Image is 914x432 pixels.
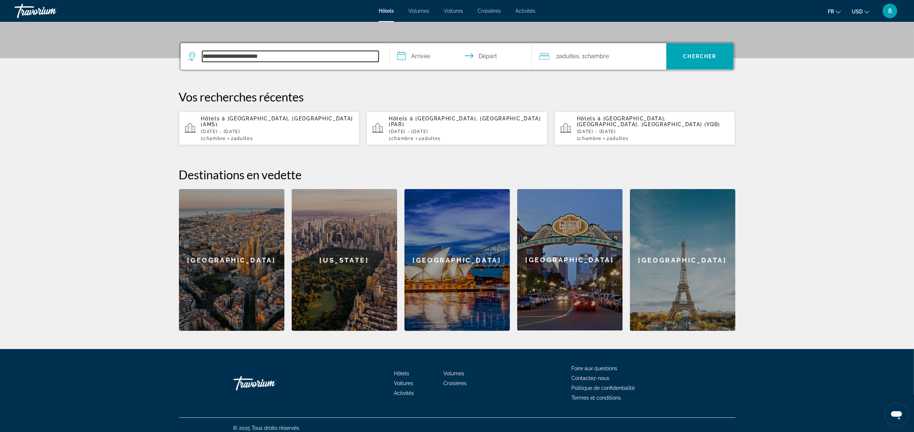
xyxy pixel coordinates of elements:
span: Adultes [234,136,253,141]
a: Rentre chez toi [234,372,306,394]
a: San Diego[GEOGRAPHIC_DATA] [517,189,623,331]
a: Hôtels [379,8,394,14]
h2: Destinations en vedette [179,167,735,182]
span: Chambre [391,136,414,141]
span: Fr [828,9,834,15]
span: USD [852,9,863,15]
a: Barcelona[GEOGRAPHIC_DATA] [179,189,284,331]
a: Volumes [408,8,429,14]
p: [DATE] - [DATE] [201,129,354,134]
button: Menu utilisateur [881,3,899,19]
a: Travorium [15,1,87,20]
a: Activités [515,8,535,14]
font: 2 [556,53,559,60]
iframe: Bouton de lancement de la fenêtre de messagerie [885,403,908,426]
span: [GEOGRAPHIC_DATA], [GEOGRAPHIC_DATA] (PAR) [389,116,541,127]
button: Rechercher [666,43,734,69]
font: , 1 [579,53,585,60]
a: Volumes [443,371,464,376]
a: Termes et conditions [572,395,621,401]
span: Chambre [203,136,226,141]
a: Hôtels [394,371,410,376]
button: Changer la langue [828,6,841,17]
p: [DATE] - [DATE] [389,129,542,134]
span: Adultes [422,136,441,141]
a: Paris[GEOGRAPHIC_DATA] [630,189,735,331]
span: Hôtels à [577,116,601,121]
a: Contactez-nous [572,375,610,381]
font: 1 [389,136,391,141]
a: Politique de confidentialité [572,385,635,391]
span: Adultes [559,53,579,60]
button: Voyageurs : 2 adultes, 0 enfants [532,43,666,69]
font: 1 [577,136,579,141]
font: 1 [201,136,204,141]
font: 2 [231,136,234,141]
button: Hôtels à [GEOGRAPHIC_DATA], [GEOGRAPHIC_DATA], [GEOGRAPHIC_DATA] (YQB)[DATE] - [DATE]1Chambre2Adu... [555,111,735,145]
font: 2 [607,136,610,141]
button: Sélectionnez la date d’arrivée et de départ [390,43,532,69]
a: Foire aux questions [572,365,618,371]
a: Croisières [478,8,501,14]
a: New York[US_STATE] [292,189,397,331]
div: [GEOGRAPHIC_DATA] [179,189,284,331]
input: Rechercher une destination hôtelière [202,51,379,62]
div: [GEOGRAPHIC_DATA] [630,189,735,331]
div: [GEOGRAPHIC_DATA] [517,189,623,331]
span: Hôtels à [201,116,225,121]
p: Vos recherches récentes [179,89,735,104]
span: Chambre [579,136,602,141]
font: 2 [419,136,422,141]
span: Hôtels à [389,116,413,121]
span: ß [888,7,892,15]
span: Chercher [683,53,717,59]
a: Croisières [443,380,467,386]
div: [US_STATE] [292,189,397,331]
div: Widget de recherche [181,43,734,69]
a: Voitures [444,8,463,14]
span: Chambre [585,53,609,60]
span: Adultes [610,136,629,141]
a: Voitures [394,380,414,386]
button: Changer de devise [852,6,870,17]
div: [GEOGRAPHIC_DATA] [404,189,510,331]
a: Activités [394,390,414,396]
a: Sydney[GEOGRAPHIC_DATA] [404,189,510,331]
p: [DATE] - [DATE] [577,129,730,134]
span: [GEOGRAPHIC_DATA], [GEOGRAPHIC_DATA] (AMS) [201,116,354,127]
span: [GEOGRAPHIC_DATA], [GEOGRAPHIC_DATA], [GEOGRAPHIC_DATA] (YQB) [577,116,721,127]
button: Hôtels à [GEOGRAPHIC_DATA], [GEOGRAPHIC_DATA] (AMS)[DATE] - [DATE]1Chambre2Adultes [179,111,360,145]
span: © 2025 Tous droits réservés. [234,425,300,431]
button: Hôtels à [GEOGRAPHIC_DATA], [GEOGRAPHIC_DATA] (PAR)[DATE] - [DATE]1Chambre2Adultes [367,111,547,145]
